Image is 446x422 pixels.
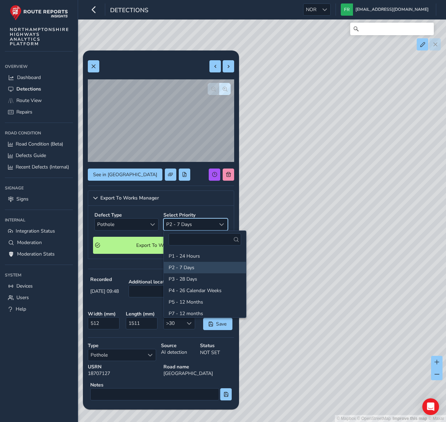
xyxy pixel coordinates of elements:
button: [EMAIL_ADDRESS][DOMAIN_NAME] [341,3,431,16]
span: P2 - 7 Days [164,219,216,230]
div: 18707127 [85,361,161,379]
span: Export To Works Manager [100,196,159,201]
span: Repairs [16,109,32,115]
button: Export To Works Manager [93,237,229,254]
span: NOR [303,4,319,15]
div: Internal [5,215,73,225]
strong: Length ( mm ) [126,311,159,317]
span: >30 [164,318,183,329]
span: Road Condition (Beta) [16,141,63,147]
a: Collapse [88,190,234,206]
a: Moderation Stats [5,248,73,260]
span: Users [16,294,29,301]
span: Pothole [88,349,144,361]
img: rr logo [10,5,68,21]
div: AI detection [159,340,198,364]
strong: Source [161,342,195,349]
span: Integration Status [16,228,55,234]
span: Detections [16,86,41,92]
li: P7 - 12 months [164,308,246,319]
a: Help [5,303,73,315]
a: Integration Status [5,225,73,237]
li: P4 - 26 Calendar Weeks [164,285,246,296]
span: Route View [16,97,42,104]
span: Dashboard [17,74,41,81]
a: Recent Defects (Internal) [5,161,73,173]
strong: Road name [163,364,234,370]
div: Overview [5,61,73,72]
a: Defects Guide [5,150,73,161]
a: Users [5,292,73,303]
span: [EMAIL_ADDRESS][DOMAIN_NAME] [355,3,429,16]
a: Signs [5,193,73,205]
span: Devices [16,283,33,289]
span: Signs [16,196,29,202]
span: Recent Defects (Internal) [16,164,69,170]
strong: USRN [88,364,159,370]
span: Defects Guide [16,152,46,159]
span: Moderation Stats [17,251,55,257]
a: Road Condition (Beta) [5,138,73,150]
a: Devices [5,280,73,292]
span: Help [16,306,26,312]
li: P5 - 12 Months [164,296,246,308]
button: See in Route View [88,169,162,181]
strong: Width ( mm ) [88,311,121,317]
div: Collapse [88,206,234,259]
a: Dashboard [5,72,73,83]
strong: Select Priority [163,212,195,218]
li: P2 - 7 Days [164,262,246,273]
a: Repairs [5,106,73,118]
span: Detections [110,6,148,16]
span: NORTHAMPTONSHIRE HIGHWAYS ANALYTICS PLATFORM [10,27,69,46]
input: Search [350,23,434,35]
span: Save [216,321,227,327]
div: Select a type [147,219,158,230]
strong: Defect Type [94,212,122,218]
li: P3 - 28 Days [164,273,246,285]
div: Signage [5,183,73,193]
span: Pothole [95,219,147,230]
div: Open Intercom Messenger [422,398,439,415]
div: [GEOGRAPHIC_DATA] [161,361,237,379]
li: P1 - 24 Hours [164,250,246,262]
span: Moderation [17,239,42,246]
strong: Notes [90,382,232,388]
div: Select a type [144,349,156,361]
a: Route View [5,95,73,106]
div: Road Condition [5,128,73,138]
strong: Status [200,342,234,349]
p: NOT SET [200,349,234,356]
a: Detections [5,83,73,95]
div: System [5,270,73,280]
strong: Recorded [90,276,119,283]
span: [DATE] 09:48 [90,288,119,295]
button: Save [203,318,232,330]
span: Export To Works Manager [102,242,227,249]
span: See in [GEOGRAPHIC_DATA] [93,171,157,178]
strong: Additional location details [129,279,229,285]
a: Moderation [5,237,73,248]
img: diamond-layout [341,3,353,16]
strong: Type [88,342,156,349]
div: Select priority [216,219,228,230]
